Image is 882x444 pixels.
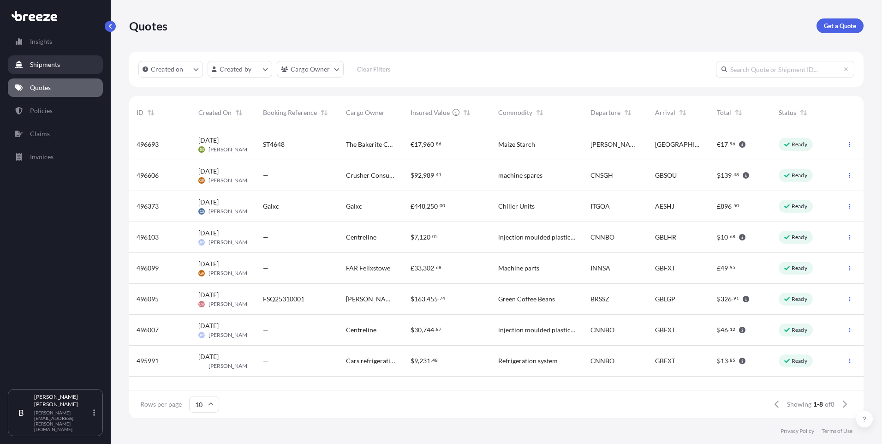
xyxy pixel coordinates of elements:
[414,296,425,302] span: 163
[438,297,439,300] span: .
[411,141,414,148] span: €
[198,321,219,330] span: [DATE]
[233,107,244,118] button: Sort
[209,362,252,370] span: [PERSON_NAME]
[728,359,729,362] span: .
[30,106,53,115] p: Policies
[825,400,834,409] span: of 8
[411,265,414,271] span: £
[411,234,414,240] span: $
[357,65,391,74] p: Clear Filters
[263,325,268,335] span: —
[346,325,376,335] span: Centreline
[422,141,423,148] span: ,
[423,172,434,179] span: 989
[198,167,219,176] span: [DATE]
[792,203,807,210] p: Ready
[590,140,640,149] span: [PERSON_NAME]
[792,172,807,179] p: Ready
[590,325,614,335] span: CNNBO
[199,269,204,278] span: GR
[792,234,807,241] p: Ready
[728,235,729,238] span: .
[346,294,396,304] span: [PERSON_NAME]
[792,264,807,272] p: Ready
[792,141,807,148] p: Ready
[263,108,317,117] span: Booking Reference
[209,146,252,153] span: [PERSON_NAME]
[461,107,472,118] button: Sort
[8,148,103,166] a: Invoices
[792,295,807,303] p: Ready
[199,238,204,247] span: JM
[346,171,396,180] span: Crusher Consumables
[655,140,702,149] span: [GEOGRAPHIC_DATA]
[438,204,439,207] span: .
[655,264,675,273] span: GBFXT
[730,328,735,331] span: 12
[440,204,445,207] span: 00
[220,65,252,74] p: Created by
[414,358,418,364] span: 9
[717,358,721,364] span: $
[137,325,159,335] span: 496007
[209,177,252,184] span: [PERSON_NAME]
[414,141,422,148] span: 17
[781,427,814,435] a: Privacy Policy
[816,18,864,33] a: Get a Quote
[198,108,232,117] span: Created On
[209,331,252,339] span: [PERSON_NAME]
[435,173,435,176] span: .
[717,141,721,148] span: €
[140,400,182,409] span: Rows per page
[419,234,430,240] span: 120
[498,294,555,304] span: Green Coffee Beans
[8,125,103,143] a: Claims
[137,202,159,211] span: 496373
[209,208,252,215] span: [PERSON_NAME]
[422,172,423,179] span: ,
[427,296,438,302] span: 455
[792,357,807,365] p: Ready
[655,325,675,335] span: GBFXT
[198,198,219,207] span: [DATE]
[435,142,435,145] span: .
[498,356,558,366] span: Refrigeration system
[730,359,735,362] span: 85
[414,234,418,240] span: 7
[733,297,739,300] span: 91
[30,129,50,138] p: Claims
[263,140,285,149] span: ST4648
[346,202,362,211] span: Galxc
[346,264,390,273] span: FAR Felixstowe
[137,264,159,273] span: 496099
[8,102,103,120] a: Policies
[822,427,852,435] a: Terms of Use
[137,108,143,117] span: ID
[198,352,219,361] span: [DATE]
[198,136,219,145] span: [DATE]
[436,328,441,331] span: 87
[436,142,441,145] span: 86
[779,108,796,117] span: Status
[411,358,414,364] span: $
[436,173,441,176] span: 41
[277,61,344,78] button: cargoOwner Filter options
[145,107,156,118] button: Sort
[411,327,414,333] span: $
[498,171,542,180] span: machine spares
[425,296,427,302] span: ,
[498,140,535,149] span: Maize Starch
[655,108,675,117] span: Arrival
[346,356,396,366] span: Cars refrigeration
[200,145,204,154] span: BS
[498,325,576,335] span: injection moulded plastic parts that will be assembled in the [GEOGRAPHIC_DATA] to make industria...
[418,234,419,240] span: ,
[728,142,729,145] span: .
[200,207,204,216] span: CS
[198,259,219,269] span: [DATE]
[419,358,430,364] span: 231
[208,61,272,78] button: createdBy Filter options
[655,233,676,242] span: GBLHR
